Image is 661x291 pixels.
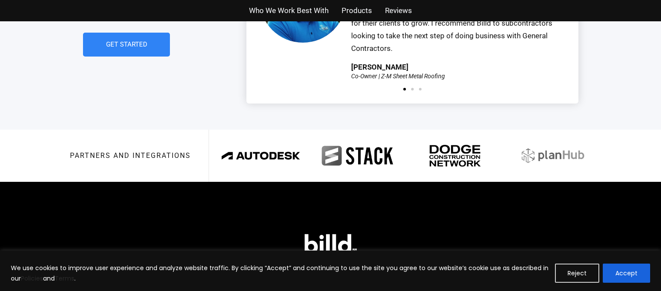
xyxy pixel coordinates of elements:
[21,274,43,283] a: Policies
[351,64,409,71] div: [PERSON_NAME]
[555,264,599,283] button: Reject
[603,264,650,283] button: Accept
[106,41,147,48] span: Get Started
[351,73,445,79] div: Co-Owner | Z-M Sheet Metal Roofing
[342,4,372,17] a: Products
[385,4,412,17] a: Reviews
[55,274,74,283] a: Terms
[249,4,329,17] a: Who We Work Best With
[411,88,414,90] span: Go to slide 2
[11,263,548,284] p: We use cookies to improve user experience and analyze website traffic. By clicking “Accept” and c...
[403,88,406,90] span: Go to slide 1
[83,33,170,57] a: Get Started
[70,152,191,159] h3: Partners and integrations
[419,88,422,90] span: Go to slide 3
